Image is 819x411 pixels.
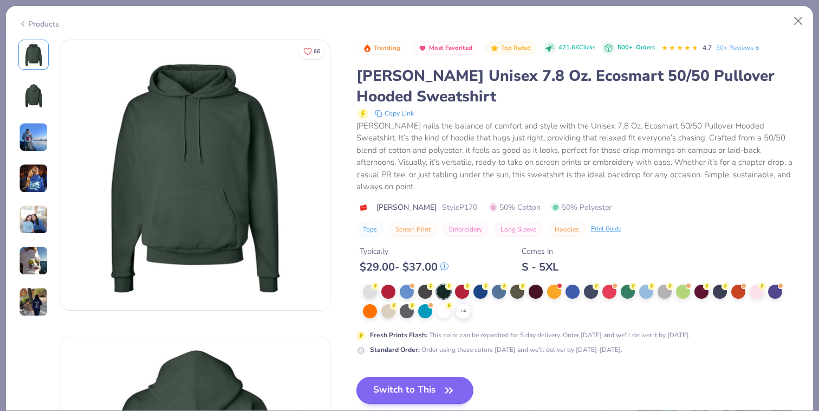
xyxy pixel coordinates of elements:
[21,42,47,68] img: Front
[489,202,541,213] span: 50% Cotton
[21,83,47,109] img: Back
[370,331,427,339] strong: Fresh Prints Flash :
[522,246,558,257] div: Comes In
[298,43,325,59] button: Like
[548,222,586,237] button: Hoodies
[356,222,383,237] button: Tops
[356,203,371,212] img: brand logo
[356,377,474,404] button: Switch to This
[494,222,543,237] button: Long Sleeve
[389,222,437,237] button: Screen Print
[360,246,448,257] div: Typically
[551,202,612,213] span: 50% Polyester
[370,330,690,340] div: This color can be expedited for 5 day delivery. Order [DATE] and we'll deliver it by [DATE].
[413,41,478,55] button: Badge Button
[60,40,330,310] img: Front
[370,345,622,355] div: Order using these colors [DATE] and we'll deliver by [DATE]-[DATE].
[522,260,558,274] div: S - 5XL
[490,44,499,53] img: Top Rated sort
[591,224,621,234] div: Print Guide
[485,41,537,55] button: Badge Button
[617,43,655,53] div: 500+
[19,205,48,234] img: User generated content
[442,202,477,213] span: Style P170
[372,107,417,120] button: copy to clipboard
[429,45,472,51] span: Most Favorited
[356,120,801,193] div: [PERSON_NAME] nails the balance of comfort and style with the Unisex 7.8 Oz. Ecosmart 50/50 Pullo...
[370,345,420,354] strong: Standard Order :
[558,43,595,53] span: 421.6K Clicks
[703,43,712,52] span: 4.7
[460,307,466,315] span: + 4
[18,18,59,30] div: Products
[376,202,437,213] span: [PERSON_NAME]
[360,260,448,274] div: $ 29.00 - $ 37.00
[19,246,48,275] img: User generated content
[374,45,400,51] span: Trending
[661,40,698,57] div: 4.7 Stars
[357,41,406,55] button: Badge Button
[501,45,531,51] span: Top Rated
[363,44,372,53] img: Trending sort
[19,164,48,193] img: User generated content
[636,43,655,52] span: Orders
[356,66,801,107] div: [PERSON_NAME] Unisex 7.8 Oz. Ecosmart 50/50 Pullover Hooded Sweatshirt
[19,287,48,317] img: User generated content
[788,11,809,31] button: Close
[716,43,761,53] a: 30+ Reviews
[418,44,427,53] img: Most Favorited sort
[314,49,320,54] span: 66
[19,123,48,152] img: User generated content
[443,222,489,237] button: Embroidery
